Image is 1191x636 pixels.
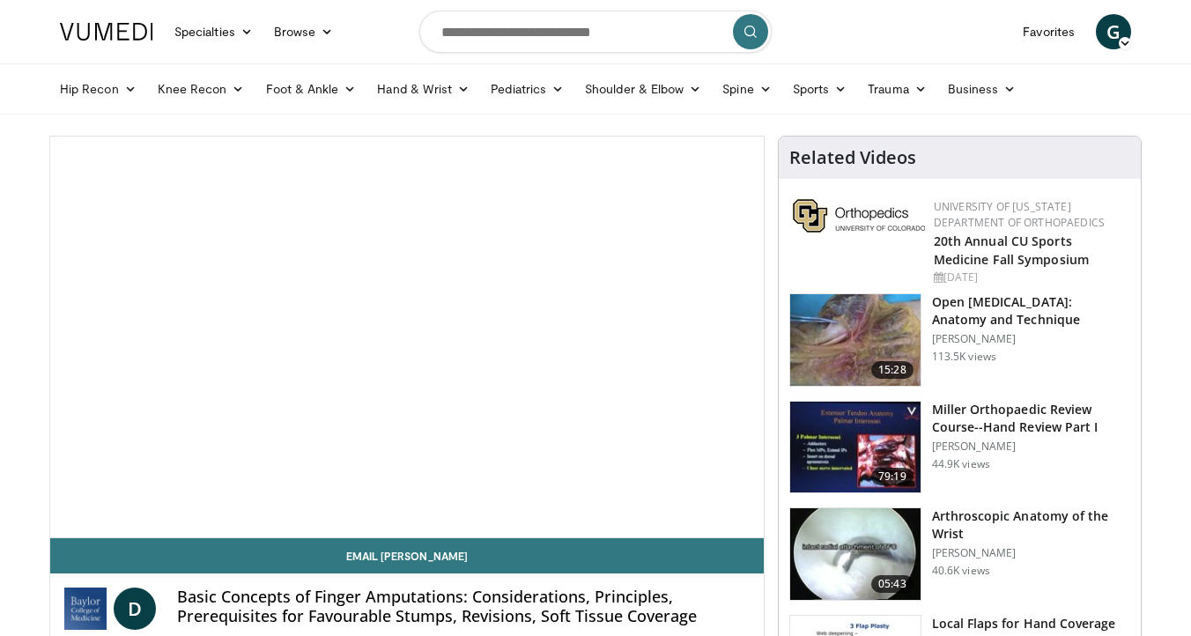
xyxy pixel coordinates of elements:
[419,11,772,53] input: Search topics, interventions
[932,332,1130,346] p: [PERSON_NAME]
[857,71,937,107] a: Trauma
[932,293,1130,329] h3: Open [MEDICAL_DATA]: Anatomy and Technique
[932,457,990,471] p: 44.9K views
[49,71,147,107] a: Hip Recon
[782,71,858,107] a: Sports
[932,615,1116,632] h3: Local Flaps for Hand Coverage
[932,440,1130,454] p: [PERSON_NAME]
[177,588,750,625] h4: Basic Concepts of Finger Amputations: Considerations, Principles, Prerequisites for Favourable St...
[712,71,781,107] a: Spine
[574,71,712,107] a: Shoulder & Elbow
[793,199,925,233] img: 355603a8-37da-49b6-856f-e00d7e9307d3.png.150x105_q85_autocrop_double_scale_upscale_version-0.2.png
[263,14,344,49] a: Browse
[50,538,764,573] a: Email [PERSON_NAME]
[934,199,1105,230] a: University of [US_STATE] Department of Orthopaedics
[937,71,1027,107] a: Business
[789,507,1130,601] a: 05:43 Arthroscopic Anatomy of the Wrist [PERSON_NAME] 40.6K views
[932,564,990,578] p: 40.6K views
[871,575,914,593] span: 05:43
[789,401,1130,494] a: 79:19 Miller Orthopaedic Review Course--Hand Review Part I [PERSON_NAME] 44.9K views
[366,71,480,107] a: Hand & Wrist
[932,507,1130,543] h3: Arthroscopic Anatomy of the Wrist
[480,71,574,107] a: Pediatrics
[934,270,1127,285] div: [DATE]
[789,293,1130,387] a: 15:28 Open [MEDICAL_DATA]: Anatomy and Technique [PERSON_NAME] 113.5K views
[1096,14,1131,49] a: G
[790,508,921,600] img: a6f1be81-36ec-4e38-ae6b-7e5798b3883c.150x105_q85_crop-smart_upscale.jpg
[790,294,921,386] img: Bindra_-_open_carpal_tunnel_2.png.150x105_q85_crop-smart_upscale.jpg
[871,468,914,485] span: 79:19
[255,71,367,107] a: Foot & Ankle
[789,147,916,168] h4: Related Videos
[932,401,1130,436] h3: Miller Orthopaedic Review Course--Hand Review Part I
[50,137,764,538] video-js: Video Player
[934,233,1089,268] a: 20th Annual CU Sports Medicine Fall Symposium
[932,546,1130,560] p: [PERSON_NAME]
[64,588,107,630] img: Baylor Medicine - Hand Surgery
[147,71,255,107] a: Knee Recon
[1012,14,1085,49] a: Favorites
[60,23,153,41] img: VuMedi Logo
[790,402,921,493] img: miller_1.png.150x105_q85_crop-smart_upscale.jpg
[114,588,156,630] a: D
[871,361,914,379] span: 15:28
[164,14,263,49] a: Specialties
[932,350,996,364] p: 113.5K views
